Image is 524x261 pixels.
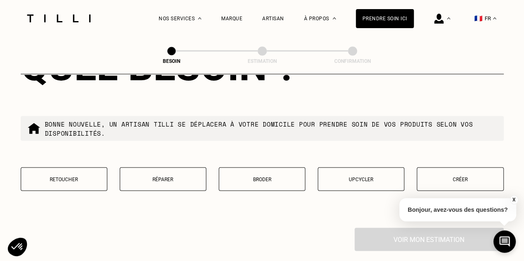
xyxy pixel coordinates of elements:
p: Broder [223,176,301,182]
img: Menu déroulant [198,17,201,19]
p: Bonne nouvelle, un artisan tilli se déplacera à votre domicile pour prendre soin de vos produits ... [45,119,497,137]
img: Logo du service de couturière Tilli [24,14,94,22]
div: Estimation [221,58,304,64]
button: Upcycler [318,167,404,191]
button: Retoucher [21,167,107,191]
button: Broder [219,167,305,191]
img: Menu déroulant à propos [333,17,336,19]
div: Besoin [130,58,213,64]
img: Menu déroulant [447,17,450,19]
p: Upcycler [322,176,400,182]
img: commande à domicile [27,122,41,135]
a: Prendre soin ici [356,9,414,28]
p: Réparer [124,176,202,182]
a: Artisan [262,16,284,22]
a: Marque [221,16,242,22]
p: Créer [421,176,499,182]
div: Confirmation [311,58,394,64]
img: icône connexion [434,14,444,24]
button: Créer [417,167,503,191]
p: Retoucher [25,176,103,182]
p: Bonjour, avez-vous des questions? [399,198,516,221]
span: 🇫🇷 [474,14,483,22]
button: Réparer [120,167,206,191]
button: X [510,195,518,204]
img: menu déroulant [493,17,496,19]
